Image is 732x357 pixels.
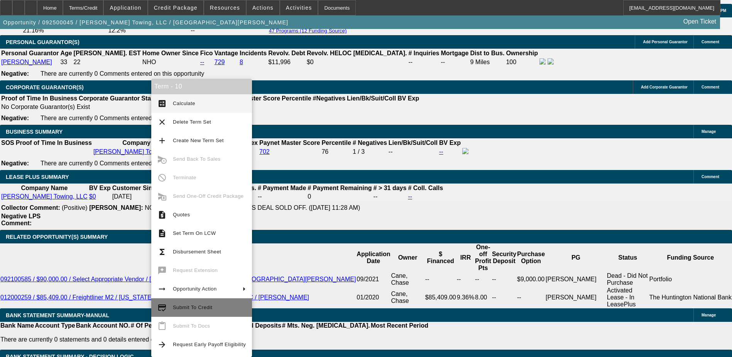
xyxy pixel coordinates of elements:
[6,312,109,318] span: BANK STATEMENT SUMMARY-MANUAL
[391,287,424,308] td: Cane, Chase
[539,58,546,65] img: facebook-icon.png
[157,229,167,238] mat-icon: description
[173,286,217,292] span: Opportunity Action
[408,50,439,56] b: # Inquiries
[282,95,311,102] b: Percentile
[439,148,443,155] a: --
[439,139,461,146] b: BV Exp
[649,243,732,272] th: Funding Source
[89,204,143,211] b: [PERSON_NAME]:
[122,139,150,146] b: Company
[492,272,517,287] td: --
[286,5,312,11] span: Activities
[505,58,538,66] td: 100
[425,243,456,272] th: $ Financed
[1,193,88,200] a: [PERSON_NAME] Towing, LLC
[173,212,190,218] span: Quotes
[470,50,505,56] b: Dist to Bus.
[475,287,492,308] td: 8.00
[702,175,719,179] span: Comment
[62,204,88,211] span: (Positive)
[607,272,649,287] td: Dead - Did Not Purchase
[268,58,306,66] td: $11,996
[1,59,52,65] a: [PERSON_NAME]
[200,50,213,56] b: Fico
[347,95,396,102] b: Lien/Bk/Suit/Coll
[89,185,111,191] b: BV Exp
[408,185,443,191] b: # Coll. Calls
[307,193,372,201] td: 0
[306,58,407,66] td: $0
[1,139,15,147] th: SOS
[173,230,216,236] span: Set Term On LCW
[517,272,545,287] td: $9,000.00
[649,287,732,308] td: The Huntington National Bank
[517,287,545,308] td: --
[1,204,60,211] b: Collector Comment:
[74,50,141,56] b: [PERSON_NAME]. EST
[252,5,274,11] span: Actions
[470,58,505,66] td: 9 Miles
[456,272,475,287] td: --
[1,160,29,167] b: Negative:
[1,95,78,102] th: Proof of Time In Business
[247,0,279,15] button: Actions
[173,304,212,310] span: Submit To Credit
[41,160,204,167] span: There are currently 0 Comments entered on this opportunity
[607,243,649,272] th: Status
[240,59,243,65] a: 8
[215,59,225,65] a: 729
[21,185,68,191] b: Company Name
[441,50,469,56] b: Mortgage
[6,174,69,180] span: LEASE PLUS SUMMARY
[492,243,517,272] th: Security Deposit
[391,243,424,272] th: Owner
[280,0,318,15] button: Activities
[356,287,391,308] td: 01/2020
[545,272,607,287] td: [PERSON_NAME]
[545,243,607,272] th: PG
[702,85,719,89] span: Comment
[702,129,716,134] span: Manage
[475,243,492,272] th: One-off Profit Pts
[148,0,203,15] button: Credit Package
[356,243,391,272] th: Application Date
[517,243,545,272] th: Purchase Option
[173,119,211,125] span: Delete Term Set
[141,95,155,102] b: Start
[391,272,424,287] td: Cane, Chase
[112,193,160,201] td: [DATE]
[545,287,607,308] td: [PERSON_NAME]
[462,148,468,154] img: facebook-icon.png
[282,322,370,330] th: # Mts. Neg. [MEDICAL_DATA].
[145,204,360,211] span: NO PAYMENTS MADE TO BEACON AS DEAL SOLD OFF. ([DATE] 11:28 AM)
[268,50,305,56] b: Revolv. Debt
[41,115,204,121] span: There are currently 0 Comments entered on this opportunity
[641,85,688,89] span: Add Corporate Guarantor
[389,139,438,146] b: Lien/Bk/Suit/Coll
[60,58,72,66] td: 33
[308,185,372,191] b: # Payment Remaining
[60,50,72,56] b: Age
[307,50,407,56] b: Revolv. HELOC [MEDICAL_DATA].
[548,58,554,65] img: linkedin-icon.png
[104,0,147,15] button: Application
[1,115,29,121] b: Negative:
[157,247,167,257] mat-icon: functions
[643,40,688,44] span: Add Personal Guarantor
[73,58,141,66] td: 22
[157,284,167,294] mat-icon: arrow_right_alt
[157,303,167,312] mat-icon: credit_score
[110,5,141,11] span: Application
[267,27,349,34] button: 47 Programs (12 Funding Source)
[425,287,456,308] td: $85,409.00
[0,276,356,282] a: 092100585 / $90,000.00 / Select Appropriate Vendor / [PERSON_NAME] Towing, LLC / [GEOGRAPHIC_DATA...
[1,50,59,56] b: Personal Guarantor
[408,58,440,66] td: --
[475,272,492,287] td: --
[258,185,306,191] b: # Payment Made
[607,287,649,308] td: Activated Lease - In LeasePlus
[157,340,167,349] mat-icon: arrow_forward
[157,210,167,219] mat-icon: request_quote
[257,193,306,201] td: --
